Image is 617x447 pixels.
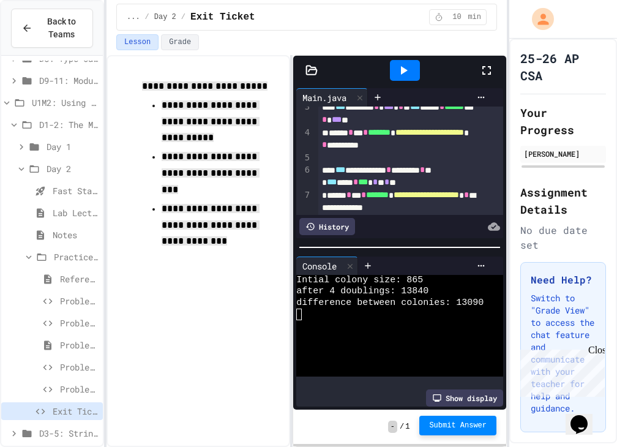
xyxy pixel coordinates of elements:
[524,148,602,159] div: [PERSON_NAME]
[40,15,83,41] span: Back to Teams
[11,9,93,48] button: Back to Teams
[39,118,98,131] span: D1-2: The Math Class
[60,295,98,307] span: Problem 1: Random number between 1-100
[296,127,312,152] div: 4
[419,416,496,435] button: Submit Answer
[53,228,98,241] span: Notes
[116,34,159,50] button: Lesson
[520,184,606,218] h2: Assignment Details
[447,12,466,22] span: 10
[515,345,605,397] iframe: chat widget
[54,250,98,263] span: Practice (15 mins)
[5,5,84,78] div: Chat with us now!Close
[296,275,423,286] span: Intial colony size: 865
[531,292,596,415] p: Switch to "Grade View" to access the chat feature and communicate with your teacher for help and ...
[53,405,98,418] span: Exit Ticket
[60,339,98,351] span: Problem 3: Running programs
[60,272,98,285] span: Reference link
[296,164,312,190] div: 6
[429,421,487,430] span: Submit Answer
[296,88,368,107] div: Main.java
[520,104,606,138] h2: Your Progress
[145,12,149,22] span: /
[161,34,199,50] button: Grade
[127,12,140,22] span: ...
[520,223,606,252] div: No due date set
[296,91,353,104] div: Main.java
[47,140,98,153] span: Day 1
[60,317,98,329] span: Problem 2: Random integer between 25-75
[32,96,98,109] span: U1M2: Using Classes and Objects
[60,383,98,396] span: Problem 5
[296,189,312,215] div: 7
[400,422,404,432] span: /
[60,361,98,374] span: Problem 4
[39,74,98,87] span: D9-11: Module Wrap Up
[190,10,255,24] span: Exit Ticket
[181,12,185,22] span: /
[296,298,484,309] span: difference between colonies: 13090
[154,12,176,22] span: Day 2
[296,215,312,227] div: 8
[520,50,606,84] h1: 25-26 AP CSA
[519,5,557,33] div: My Account
[47,162,98,175] span: Day 2
[531,272,596,287] h3: Need Help?
[426,389,503,407] div: Show display
[296,286,428,297] span: after 4 doublings: 13840
[53,184,98,197] span: Fast Start - Quiz
[53,206,98,219] span: Lab Lecture
[566,398,605,435] iframe: chat widget
[296,260,343,272] div: Console
[388,421,397,433] span: -
[296,101,312,127] div: 3
[296,152,312,164] div: 5
[468,12,481,22] span: min
[296,257,358,275] div: Console
[299,218,355,235] div: History
[405,422,409,432] span: 1
[39,427,98,440] span: D3-5: Strings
